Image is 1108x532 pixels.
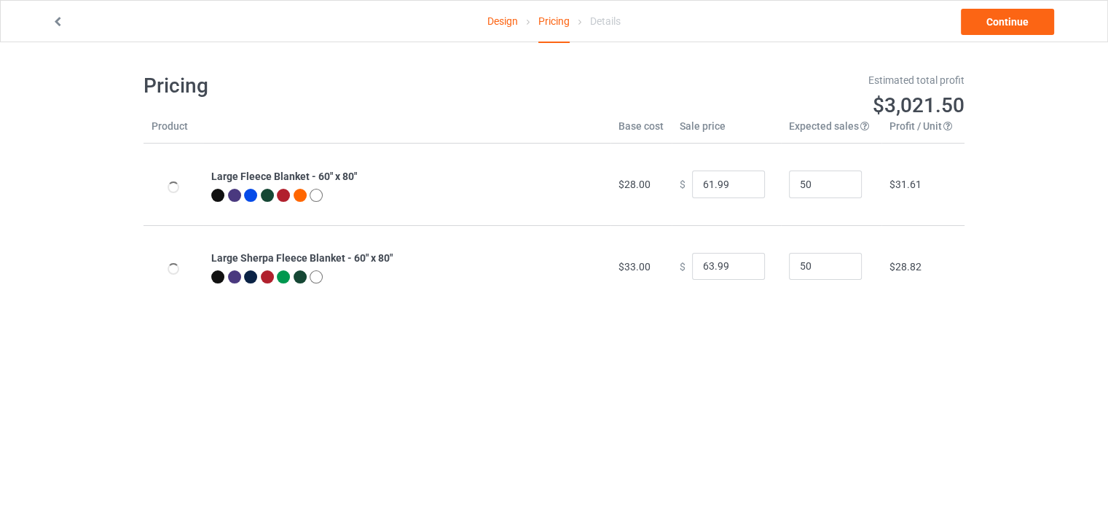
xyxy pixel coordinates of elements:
[211,171,357,182] b: Large Fleece Blanket - 60" x 80"
[538,1,570,43] div: Pricing
[881,119,964,144] th: Profit / Unit
[590,1,621,42] div: Details
[565,73,965,87] div: Estimated total profit
[680,260,685,272] span: $
[781,119,881,144] th: Expected sales
[889,261,922,273] span: $28.82
[889,179,922,190] span: $31.61
[610,119,672,144] th: Base cost
[618,261,651,273] span: $33.00
[487,1,518,42] a: Design
[618,179,651,190] span: $28.00
[672,119,781,144] th: Sale price
[144,119,203,144] th: Product
[211,252,393,264] b: Large Sherpa Fleece Blanket - 60" x 80"
[680,179,685,190] span: $
[144,73,544,99] h1: Pricing
[961,9,1054,35] a: Continue
[873,93,964,117] span: $3,021.50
